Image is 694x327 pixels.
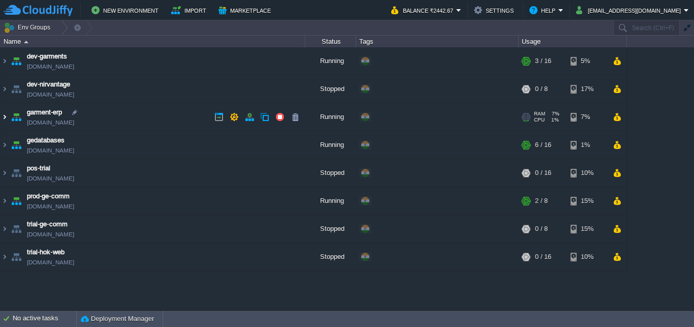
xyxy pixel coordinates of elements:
div: Tags [357,36,518,47]
button: [EMAIL_ADDRESS][DOMAIN_NAME] [576,4,684,16]
div: Status [306,36,356,47]
a: [DOMAIN_NAME] [27,173,74,184]
img: AMDAwAAAACH5BAEAAAAALAAAAAABAAEAAAICRAEAOw== [1,75,9,103]
img: AMDAwAAAACH5BAEAAAAALAAAAAABAAEAAAICRAEAOw== [1,131,9,159]
a: trial-ge-comm [27,219,68,229]
a: dev-garments [27,51,67,62]
div: Stopped [305,215,356,243]
img: AMDAwAAAACH5BAEAAAAALAAAAAABAAEAAAICRAEAOw== [1,159,9,187]
a: [DOMAIN_NAME] [27,229,74,240]
a: trial-hok-web [27,247,65,257]
button: Settings [474,4,517,16]
img: AMDAwAAAACH5BAEAAAAALAAAAAABAAEAAAICRAEAOw== [1,215,9,243]
div: 10% [571,243,604,271]
a: [DOMAIN_NAME] [27,90,74,100]
div: Running [305,103,356,131]
img: AMDAwAAAACH5BAEAAAAALAAAAAABAAEAAAICRAEAOw== [1,47,9,75]
button: New Environment [91,4,162,16]
div: 2 / 8 [535,187,548,215]
img: AMDAwAAAACH5BAEAAAAALAAAAAABAAEAAAICRAEAOw== [9,243,23,271]
img: AMDAwAAAACH5BAEAAAAALAAAAAABAAEAAAICRAEAOw== [9,103,23,131]
button: Import [171,4,209,16]
div: Running [305,131,356,159]
img: AMDAwAAAACH5BAEAAAAALAAAAAABAAEAAAICRAEAOw== [1,103,9,131]
a: dev-nirvantage [27,79,70,90]
a: [DOMAIN_NAME] [27,257,74,267]
img: AMDAwAAAACH5BAEAAAAALAAAAAABAAEAAAICRAEAOw== [24,41,28,43]
img: AMDAwAAAACH5BAEAAAAALAAAAAABAAEAAAICRAEAOw== [9,215,23,243]
span: 1% [549,117,559,123]
div: No active tasks [13,311,76,327]
a: [DOMAIN_NAME] [27,117,74,128]
img: AMDAwAAAACH5BAEAAAAALAAAAAABAAEAAAICRAEAOw== [9,187,23,215]
div: 1% [571,131,604,159]
a: [DOMAIN_NAME] [27,201,74,212]
a: [DOMAIN_NAME] [27,62,74,72]
img: AMDAwAAAACH5BAEAAAAALAAAAAABAAEAAAICRAEAOw== [1,187,9,215]
img: AMDAwAAAACH5BAEAAAAALAAAAAABAAEAAAICRAEAOw== [9,75,23,103]
div: 0 / 8 [535,215,548,243]
span: [DOMAIN_NAME] [27,145,74,156]
div: 0 / 8 [535,75,548,103]
div: 7% [571,103,604,131]
a: pos-trial [27,163,50,173]
div: Name [1,36,305,47]
span: CPU [534,117,545,123]
span: 7% [549,111,559,117]
div: 5% [571,47,604,75]
img: CloudJiffy [4,4,73,17]
a: garment-erp [27,107,62,117]
div: 15% [571,187,604,215]
img: AMDAwAAAACH5BAEAAAAALAAAAAABAAEAAAICRAEAOw== [1,243,9,271]
div: 15% [571,215,604,243]
a: gedatabases [27,135,65,145]
img: AMDAwAAAACH5BAEAAAAALAAAAAABAAEAAAICRAEAOw== [9,159,23,187]
button: Marketplace [218,4,274,16]
div: Running [305,47,356,75]
a: prod-ge-comm [27,191,70,201]
span: RAM [534,111,545,117]
div: 3 / 16 [535,47,551,75]
button: Help [529,4,558,16]
div: 0 / 16 [535,159,551,187]
button: Balance ₹2442.67 [391,4,456,16]
img: AMDAwAAAACH5BAEAAAAALAAAAAABAAEAAAICRAEAOw== [9,131,23,159]
div: 0 / 16 [535,243,551,271]
img: AMDAwAAAACH5BAEAAAAALAAAAAABAAEAAAICRAEAOw== [9,47,23,75]
div: Usage [519,36,626,47]
div: Running [305,187,356,215]
div: 17% [571,75,604,103]
button: Deployment Manager [81,314,154,324]
button: Env Groups [4,20,54,35]
div: 10% [571,159,604,187]
div: 6 / 16 [535,131,551,159]
div: Stopped [305,75,356,103]
div: Stopped [305,159,356,187]
div: Stopped [305,243,356,271]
